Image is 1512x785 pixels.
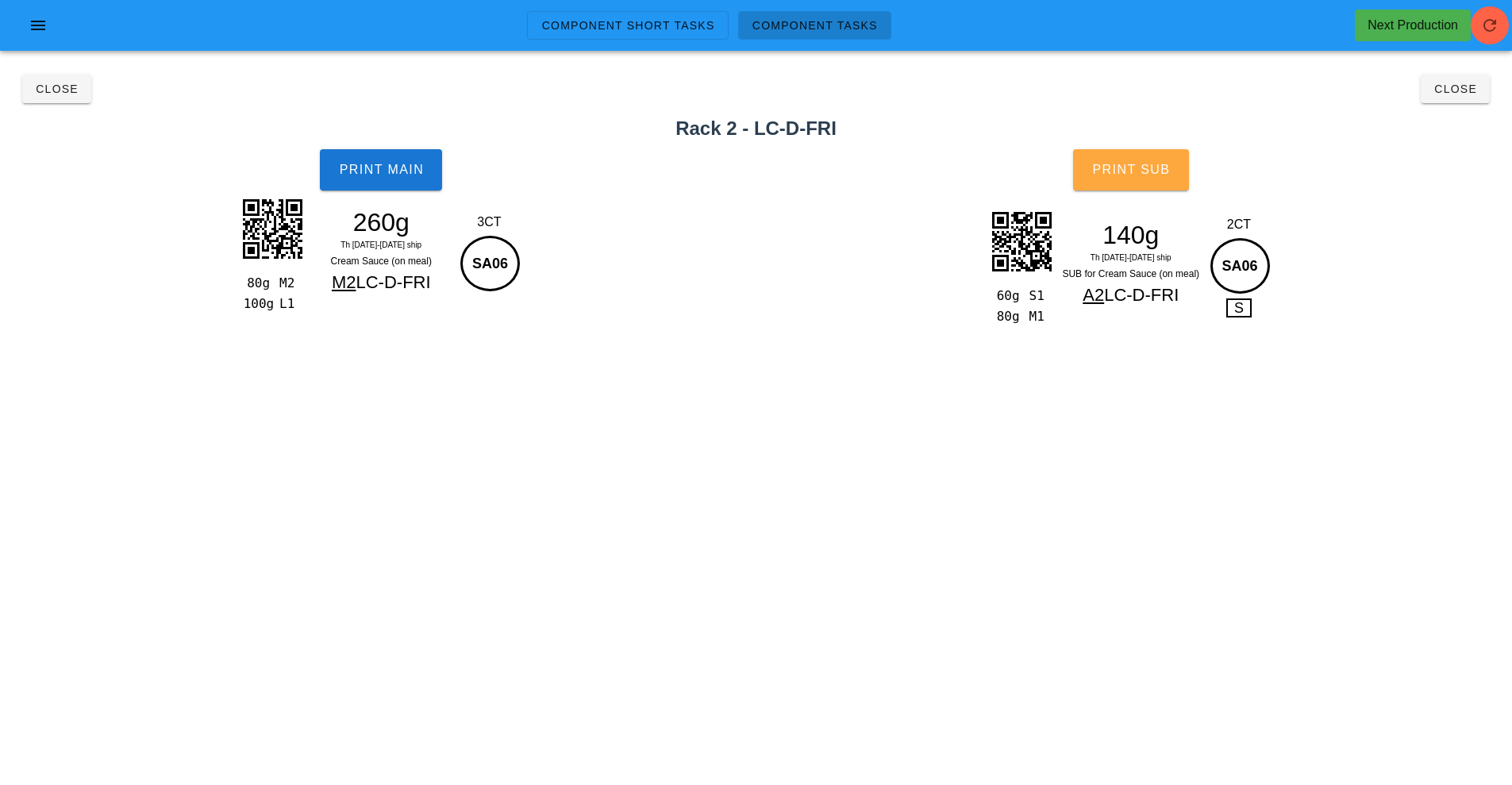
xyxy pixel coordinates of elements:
img: riXD7WXmujAAAAAElFTkSuQmCC [982,202,1061,281]
div: SA06 [1210,238,1270,294]
span: Th [DATE]-[DATE] ship [340,241,421,249]
span: S [1226,298,1252,317]
div: 2CT [1206,215,1272,234]
div: L1 [273,294,306,314]
div: 80g [990,306,1022,327]
div: 140g [1062,223,1200,247]
div: 3CT [456,213,522,232]
div: 80g [240,273,273,294]
div: SA06 [460,236,520,291]
div: Next Production [1368,16,1458,35]
span: Th [DATE]-[DATE] ship [1091,253,1172,262]
span: Close [1433,83,1477,95]
span: M2 [332,272,356,292]
span: Print Main [338,163,424,177]
span: Component Short Tasks [541,19,714,32]
img: puMl6oQkvGJGVNgqELGtspPEQUChKi0MCZAFopNtgoQotLCmABZKDbZKkCISgtjAmSh2GSrACEqLYwJkIVik60ChKi0MCZAFo... [233,189,312,268]
button: Print Sub [1073,149,1189,190]
span: Component Tasks [752,19,878,32]
span: LC-D-FRI [1104,285,1179,305]
div: Cream Sauce (on meal) [312,253,450,269]
div: S1 [1023,286,1056,306]
span: Print Sub [1091,163,1170,177]
button: Print Main [320,149,442,190]
button: Close [22,75,91,103]
button: Close [1421,75,1490,103]
h2: Rack 2 - LC-D-FRI [10,114,1502,143]
span: A2 [1083,285,1104,305]
div: M2 [273,273,306,294]
div: SUB for Cream Sauce (on meal) [1062,266,1200,282]
div: M1 [1023,306,1056,327]
span: LC-D-FRI [356,272,430,292]
a: Component Tasks [738,11,891,40]
div: 100g [240,294,273,314]
div: 60g [990,286,1022,306]
div: 260g [312,210,450,234]
span: Close [35,83,79,95]
a: Component Short Tasks [527,11,728,40]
